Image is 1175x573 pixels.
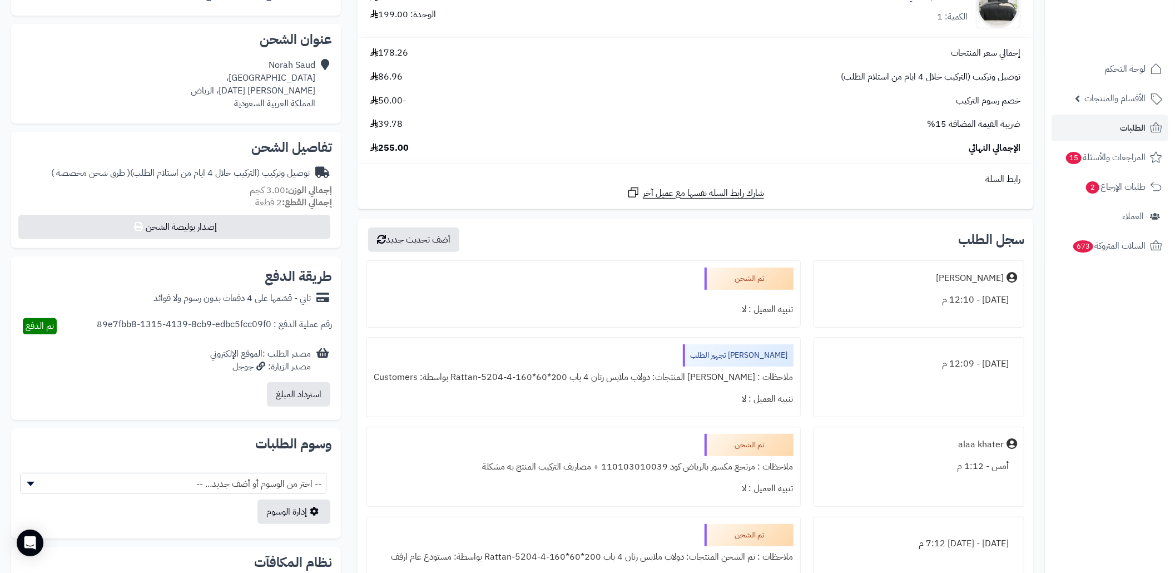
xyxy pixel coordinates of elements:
a: طلبات الإرجاع2 [1052,174,1168,200]
span: خصم رسوم التركيب [956,95,1020,107]
span: الأقسام والمنتجات [1084,91,1146,106]
div: ملاحظات : مرتجع مكسور بالرياض كود 110103010039 + مصاريف التركيب المنتج به مشكلة [374,456,794,478]
div: مصدر الطلب :الموقع الإلكتروني [210,348,311,373]
div: تم الشحن [705,268,794,290]
a: الطلبات [1052,115,1168,141]
span: تم الدفع [26,319,54,333]
img: logo-2.png [1099,28,1164,51]
strong: إجمالي الوزن: [285,184,332,197]
span: 673 [1073,240,1093,253]
div: [DATE] - 12:09 م [821,353,1017,375]
div: توصيل وتركيب (التركيب خلال 4 ايام من استلام الطلب) [51,167,310,180]
span: 86.96 [370,71,403,83]
h2: نظام المكافآت [20,556,332,569]
div: الوحدة: 199.00 [370,8,436,21]
div: Open Intercom Messenger [17,530,43,556]
span: 2 [1086,181,1099,194]
span: العملاء [1122,209,1144,224]
div: تنبيه العميل : لا [374,299,794,320]
div: Norah Saud [GEOGRAPHIC_DATA]، [PERSON_NAME] [DATE]، الرياض المملكة العربية السعودية [191,59,315,110]
h2: طريقة الدفع [265,270,332,283]
span: توصيل وتركيب (التركيب خلال 4 ايام من استلام الطلب) [841,71,1020,83]
h3: سجل الطلب [958,233,1024,246]
div: تابي - قسّمها على 4 دفعات بدون رسوم ولا فوائد [153,292,311,305]
h2: تفاصيل الشحن [20,141,332,154]
h2: وسوم الطلبات [20,437,332,451]
small: 3.00 كجم [250,184,332,197]
div: alaa khater [958,438,1004,451]
a: شارك رابط السلة نفسها مع عميل آخر [627,186,764,200]
span: الطلبات [1120,120,1146,136]
div: [PERSON_NAME] تجهيز الطلب [683,344,794,367]
div: تنبيه العميل : لا [374,478,794,500]
small: 2 قطعة [255,196,332,209]
div: أمس - 1:12 م [821,456,1017,477]
span: السلات المتروكة [1072,238,1146,254]
strong: إجمالي القطع: [282,196,332,209]
a: العملاء [1052,203,1168,230]
div: ملاحظات : تم الشحن المنتجات: دولاب ملابس رتان 4 باب 200*60*160-Rattan-5204-4 بواسطة: مستودع عام ارفف [374,546,794,568]
span: 178.26 [370,47,408,60]
a: السلات المتروكة673 [1052,233,1168,259]
span: -50.00 [370,95,406,107]
a: إدارة الوسوم [257,500,330,524]
div: ملاحظات : [PERSON_NAME] المنتجات: دولاب ملابس رتان 4 باب 200*60*160-Rattan-5204-4 بواسطة: Customers [374,367,794,388]
div: الكمية: 1 [937,11,968,23]
span: إجمالي سعر المنتجات [951,47,1020,60]
div: تم الشحن [705,524,794,546]
div: تم الشحن [705,434,794,456]
div: تنبيه العميل : لا [374,388,794,410]
span: لوحة التحكم [1104,61,1146,77]
div: رقم عملية الدفع : 89e7fbb8-1315-4139-8cb9-edbc5fcc09f0 [97,318,332,334]
div: [PERSON_NAME] [936,272,1004,285]
div: مصدر الزيارة: جوجل [210,360,311,373]
span: ( طرق شحن مخصصة ) [51,166,130,180]
span: 255.00 [370,142,409,155]
span: ضريبة القيمة المضافة 15% [927,118,1020,131]
span: -- اختر من الوسوم أو أضف جديد... -- [20,473,326,494]
span: -- اختر من الوسوم أو أضف جديد... -- [21,473,326,495]
button: استرداد المبلغ [267,382,330,407]
h2: عنوان الشحن [20,33,332,46]
span: الإجمالي النهائي [969,142,1020,155]
div: رابط السلة [362,173,1029,186]
span: شارك رابط السلة نفسها مع عميل آخر [643,187,764,200]
span: المراجعات والأسئلة [1065,150,1146,165]
div: [DATE] - [DATE] 7:12 م [821,533,1017,555]
a: المراجعات والأسئلة15 [1052,144,1168,171]
div: [DATE] - 12:10 م [821,289,1017,311]
span: 15 [1066,152,1082,164]
button: أضف تحديث جديد [368,228,459,252]
a: لوحة التحكم [1052,56,1168,82]
span: طلبات الإرجاع [1085,179,1146,195]
button: إصدار بوليصة الشحن [18,215,330,239]
span: 39.78 [370,118,403,131]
